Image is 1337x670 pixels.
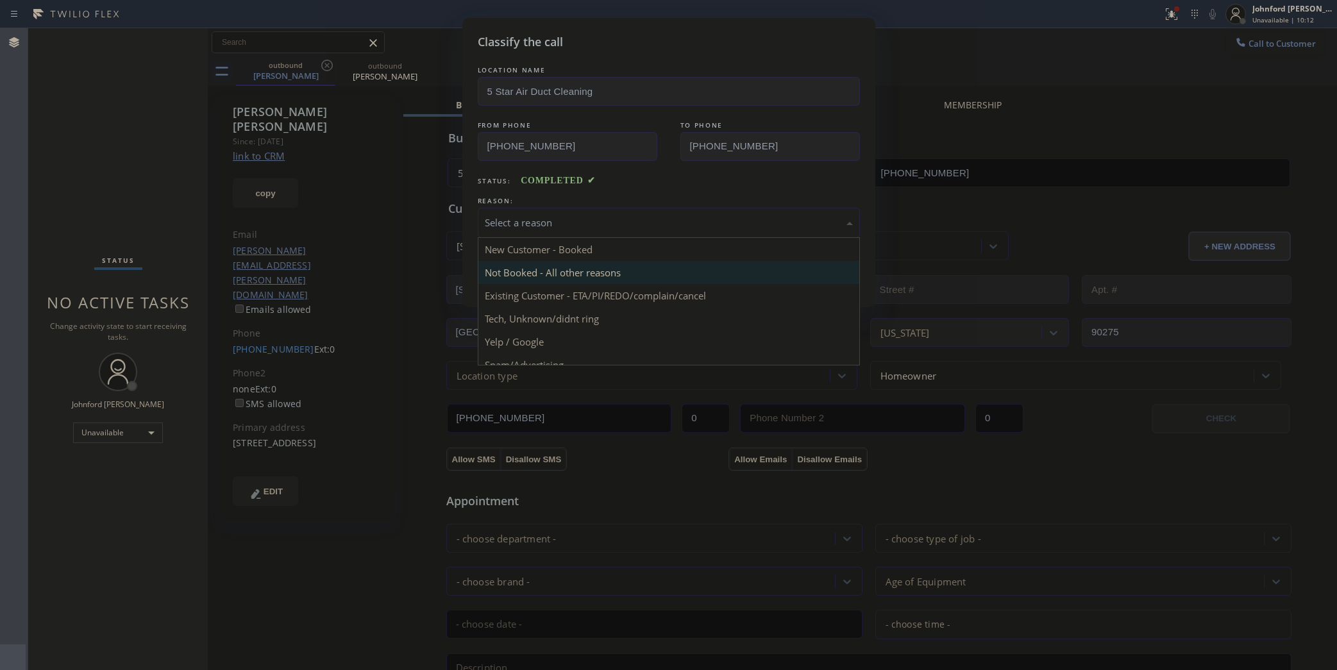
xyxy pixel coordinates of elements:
[478,63,860,77] div: LOCATION NAME
[521,176,595,185] span: COMPLETED
[680,119,860,132] div: TO PHONE
[478,261,859,284] div: Not Booked - All other reasons
[680,132,860,161] input: To phone
[478,132,657,161] input: From phone
[478,176,511,185] span: Status:
[478,330,859,353] div: Yelp / Google
[478,307,859,330] div: Tech, Unknown/didnt ring
[478,238,859,261] div: New Customer - Booked
[485,215,853,230] div: Select a reason
[478,119,657,132] div: FROM PHONE
[478,33,563,51] h5: Classify the call
[478,284,859,307] div: Existing Customer - ETA/PI/REDO/complain/cancel
[478,194,860,208] div: REASON:
[478,353,859,376] div: Spam/Advertising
